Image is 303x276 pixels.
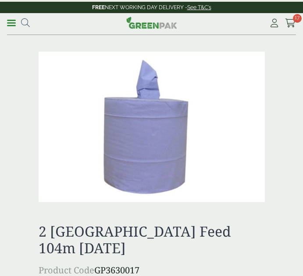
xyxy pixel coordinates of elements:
[269,19,280,28] i: My Account
[126,17,177,29] img: GreenPak Supplies
[39,264,94,276] span: Product Code
[39,52,265,202] img: 3630017 2 Ply Blue Centre Feed 104m
[285,17,296,30] a: 17
[92,4,105,10] strong: FREE
[285,19,296,28] i: Cart
[187,4,211,10] a: See T&C's
[293,14,302,23] span: 17
[39,223,265,257] h1: 2 [GEOGRAPHIC_DATA] Feed 104m [DATE]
